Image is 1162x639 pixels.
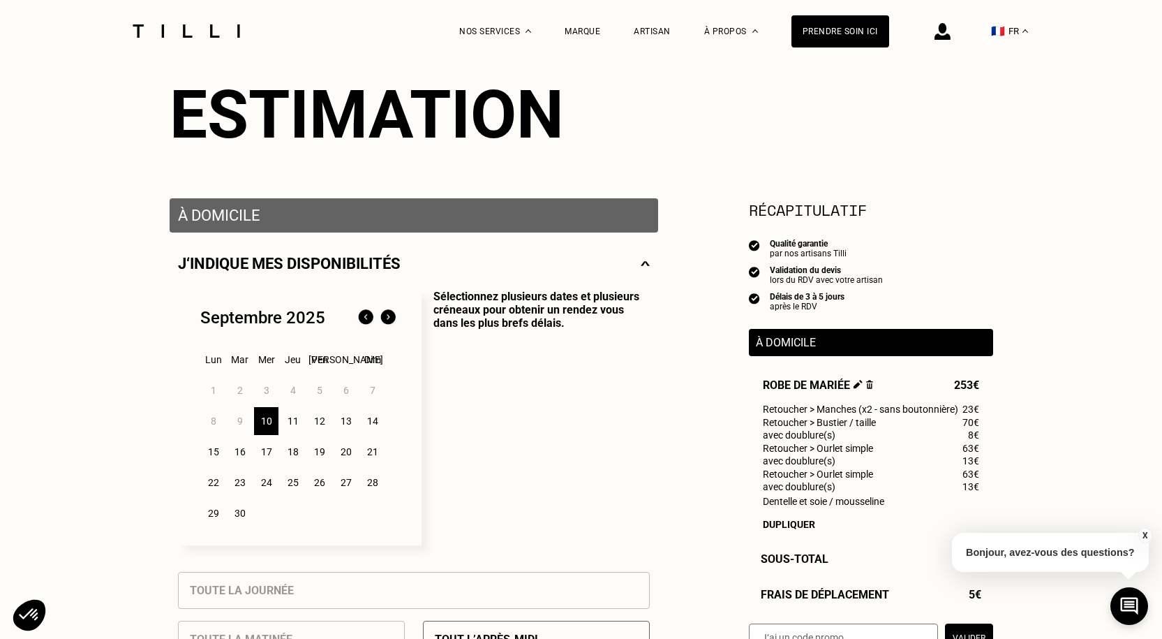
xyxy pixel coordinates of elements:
[200,308,325,328] div: Septembre 2025
[749,265,760,278] img: icon list info
[254,407,278,435] div: 10
[763,443,873,454] span: Retoucher > Ourlet simple
[565,27,600,36] a: Marque
[526,29,531,33] img: Menu déroulant
[763,469,873,480] span: Retoucher > Ourlet simple
[1022,29,1028,33] img: menu déroulant
[968,429,979,441] span: 8€
[228,499,252,527] div: 30
[934,23,951,40] img: icône connexion
[954,379,979,392] span: 253€
[962,481,979,492] span: 13€
[228,438,252,466] div: 16
[201,469,225,497] div: 22
[334,469,358,497] div: 27
[763,404,958,415] span: Retoucher > Manches (x2 - sans boutonnière)
[752,29,758,33] img: Menu déroulant à propos
[749,588,993,601] div: Frais de déplacement
[770,275,883,285] div: lors du RDV avec votre artisan
[791,15,889,47] a: Prendre soin ici
[201,499,225,527] div: 29
[770,292,844,302] div: Délais de 3 à 5 jours
[763,455,835,467] span: avec doublure(s)
[281,469,305,497] div: 25
[763,519,979,530] div: Dupliquer
[201,438,225,466] div: 15
[281,438,305,466] div: 18
[355,307,377,329] img: Mois précédent
[770,249,847,258] div: par nos artisans Tilli
[228,469,252,497] div: 23
[254,438,278,466] div: 17
[749,239,760,251] img: icon list info
[307,469,332,497] div: 26
[281,407,305,435] div: 11
[770,239,847,249] div: Qualité garantie
[962,455,979,467] span: 13€
[756,336,986,349] p: À domicile
[866,380,874,389] img: Supprimer
[749,552,993,566] div: Sous-Total
[360,438,385,466] div: 21
[962,404,979,415] span: 23€
[763,496,884,507] span: Dentelle et soie / mousseline
[749,198,993,221] section: Récapitulatif
[763,481,835,492] span: avec doublure(s)
[763,429,835,441] span: avec doublure(s)
[334,438,358,466] div: 20
[770,265,883,275] div: Validation du devis
[307,407,332,435] div: 12
[962,417,979,428] span: 70€
[634,27,671,36] a: Artisan
[307,438,332,466] div: 19
[422,290,650,545] p: Sélectionnez plusieurs dates et plusieurs créneaux pour obtenir un rendez vous dans les plus bref...
[962,469,979,480] span: 63€
[360,469,385,497] div: 28
[1138,528,1152,543] button: X
[854,380,863,389] img: Éditer
[969,588,981,601] span: 5€
[749,292,760,304] img: icon list info
[763,417,876,428] span: Retoucher > Bustier / taille
[334,407,358,435] div: 13
[254,469,278,497] div: 24
[377,307,399,329] img: Mois suivant
[178,207,650,224] p: À domicile
[128,24,245,38] img: Logo du service de couturière Tilli
[770,302,844,311] div: après le RDV
[952,533,1149,572] p: Bonjour, avez-vous des questions?
[991,24,1005,38] span: 🇫🇷
[641,255,650,272] img: svg+xml;base64,PHN2ZyBmaWxsPSJub25lIiBoZWlnaHQ9IjE0IiB2aWV3Qm94PSIwIDAgMjggMTQiIHdpZHRoPSIyOCIgeG...
[178,255,401,272] p: J‘indique mes disponibilités
[360,407,385,435] div: 14
[763,379,874,392] span: Robe de mariée
[170,75,993,154] div: Estimation
[962,443,979,454] span: 63€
